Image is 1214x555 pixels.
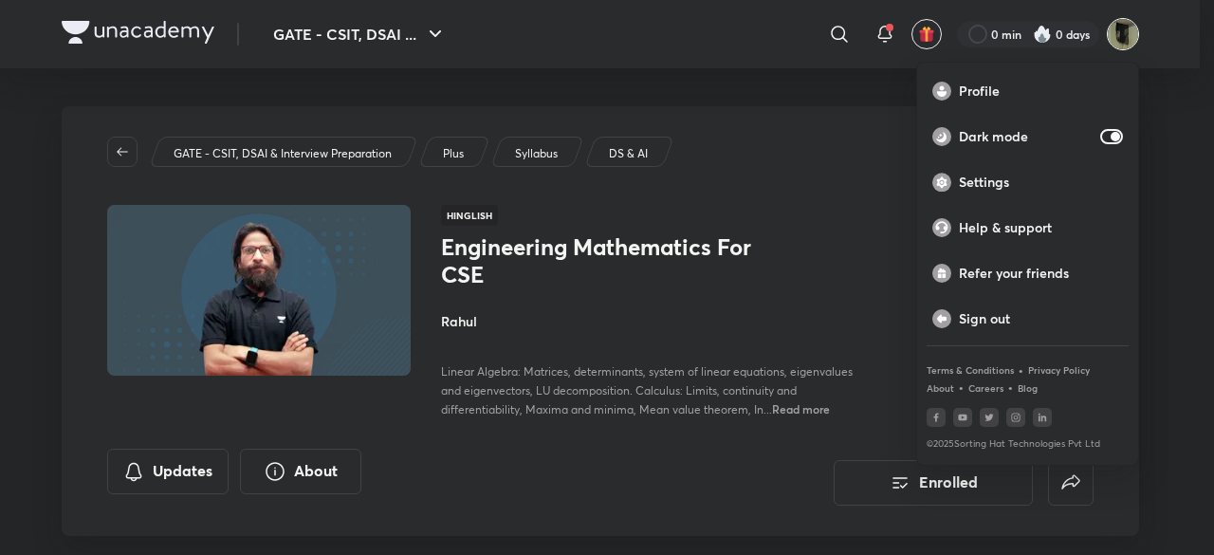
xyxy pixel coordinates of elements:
[959,265,1123,282] p: Refer your friends
[968,382,1003,394] a: Careers
[1018,361,1024,379] div: •
[959,128,1093,145] p: Dark mode
[917,68,1138,114] a: Profile
[959,310,1123,327] p: Sign out
[1018,382,1038,394] a: Blog
[917,205,1138,250] a: Help & support
[927,382,954,394] a: About
[959,219,1123,236] p: Help & support
[959,174,1123,191] p: Settings
[927,364,1014,376] a: Terms & Conditions
[1028,364,1090,376] a: Privacy Policy
[1007,379,1014,396] div: •
[958,379,965,396] div: •
[917,250,1138,296] a: Refer your friends
[927,438,1129,450] p: © 2025 Sorting Hat Technologies Pvt Ltd
[959,83,1123,100] p: Profile
[917,159,1138,205] a: Settings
